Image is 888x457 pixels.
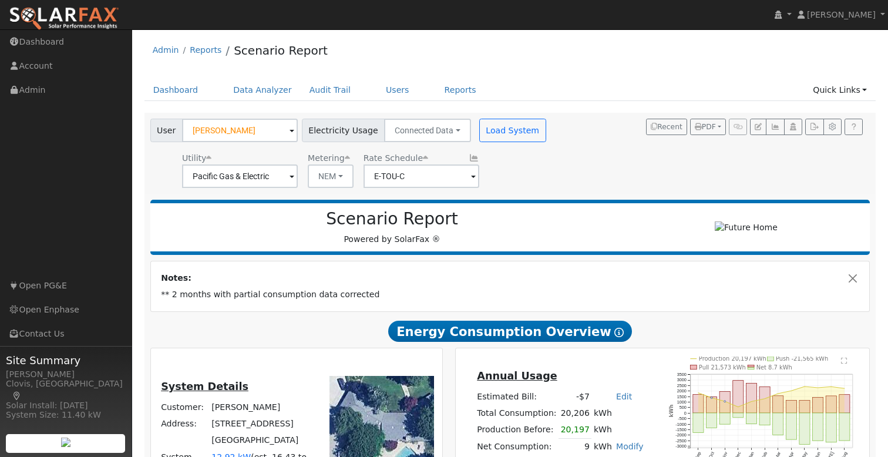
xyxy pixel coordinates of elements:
span: Electricity Usage [302,119,385,142]
button: Settings [823,119,842,135]
td: kWh [591,422,614,439]
td: ** 2 months with partial consumption data corrected [159,287,862,303]
div: System Size: 11.40 kW [6,409,126,421]
rect: onclick="" [733,381,744,413]
u: Annual Usage [477,370,557,382]
circle: onclick="" [791,390,792,392]
text: 1500 [677,394,686,399]
td: Production Before: [475,422,559,439]
button: Export Interval Data [805,119,823,135]
td: -$7 [559,389,591,405]
a: Map [12,391,22,401]
img: Future Home [715,221,778,234]
rect: onclick="" [773,396,783,413]
div: Clovis, [GEOGRAPHIC_DATA] [6,378,126,402]
text: 1000 [677,399,686,405]
text: 2000 [677,389,686,394]
td: Customer: [159,399,210,416]
span: [PERSON_NAME] [807,10,876,19]
div: Solar Install: [DATE] [6,399,126,412]
rect: onclick="" [839,395,850,413]
a: Data Analyzer [224,79,301,101]
rect: onclick="" [799,414,810,445]
td: kWh [591,438,614,455]
circle: onclick="" [830,386,832,388]
circle: onclick="" [737,406,739,408]
rect: onclick="" [813,398,823,414]
text: -500 [678,416,687,422]
rect: onclick="" [826,396,836,413]
td: Address: [159,416,210,432]
a: Reports [190,45,221,55]
rect: onclick="" [799,401,810,414]
button: NEM [308,164,354,188]
span: Energy Consumption Overview [388,321,631,342]
div: Metering [308,152,354,164]
td: 9 [559,438,591,455]
text: 3500 [677,372,686,377]
img: retrieve [61,438,70,447]
circle: onclick="" [724,401,726,402]
button: Login As [784,119,802,135]
input: Select a User [182,119,298,142]
text: 2500 [677,383,686,388]
button: Edit User [750,119,766,135]
td: [STREET_ADDRESS] [210,416,314,432]
rect: onclick="" [759,414,770,426]
a: Dashboard [144,79,207,101]
button: PDF [690,119,726,135]
u: System Details [161,381,248,392]
rect: onclick="" [746,384,756,414]
a: Edit [616,392,632,401]
div: Utility [182,152,298,164]
text: 3000 [677,378,686,383]
text: Production 20,197 kWh [699,356,766,362]
td: 20,206 [559,405,591,422]
rect: onclick="" [719,414,730,425]
td: Estimated Bill: [475,389,559,405]
button: Connected Data [384,119,471,142]
button: Recent [646,119,687,135]
button: Load System [479,119,546,142]
rect: onclick="" [786,401,796,413]
a: Reports [436,79,485,101]
span: PDF [695,123,716,131]
circle: onclick="" [777,393,779,395]
circle: onclick="" [711,397,712,399]
text: Push -21,565 kWh [776,356,829,362]
rect: onclick="" [786,414,796,440]
text: -3000 [675,444,687,449]
span: User [150,119,183,142]
h2: Scenario Report [162,209,622,229]
img: SolarFax [9,6,119,31]
input: Select a Rate Schedule [364,164,479,188]
circle: onclick="" [844,388,846,389]
input: Select a Utility [182,164,298,188]
rect: onclick="" [693,395,704,413]
a: Help Link [845,119,863,135]
span: Alias: HETOUCN [364,153,428,163]
td: [PERSON_NAME] [210,399,314,416]
rect: onclick="" [706,397,717,414]
rect: onclick="" [826,414,836,443]
div: Powered by SolarFax ® [156,209,628,246]
td: Net Consumption: [475,438,559,455]
text:  [841,357,847,364]
text: 500 [680,405,687,411]
i: Show Help [614,328,624,337]
text: -2500 [675,438,687,443]
text: -2000 [675,433,687,438]
rect: onclick="" [813,414,823,441]
circle: onclick="" [764,398,766,400]
circle: onclick="" [804,386,806,388]
text: Pull 21,573 kWh [699,364,746,371]
td: [GEOGRAPHIC_DATA] [210,432,314,449]
button: Close [847,272,859,284]
rect: onclick="" [839,414,850,441]
span: Site Summary [6,352,126,368]
a: Users [377,79,418,101]
rect: onclick="" [706,414,717,429]
a: Audit Trail [301,79,359,101]
button: Multi-Series Graph [766,119,784,135]
rect: onclick="" [759,387,770,414]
